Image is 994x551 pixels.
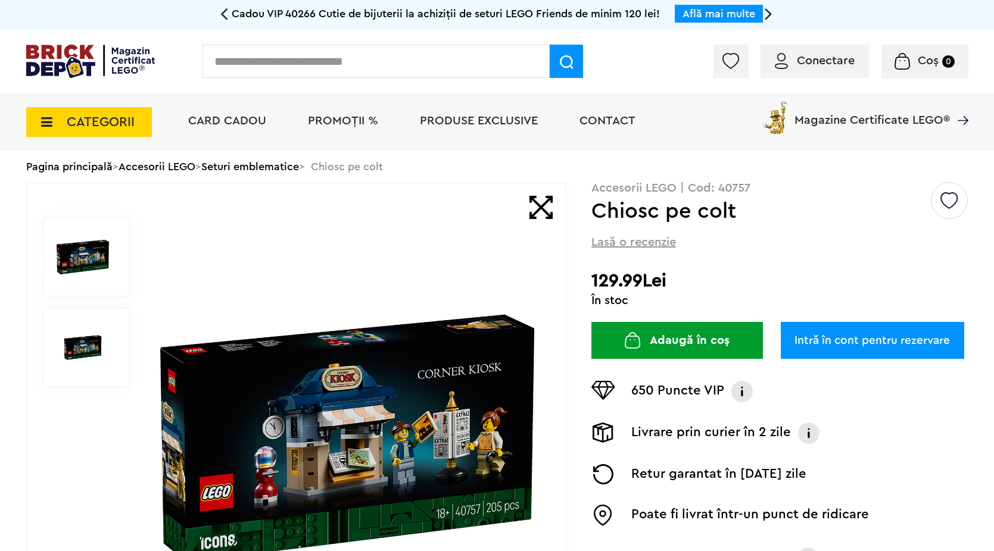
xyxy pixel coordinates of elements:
a: Produse exclusive [420,115,538,127]
img: Info VIP [730,381,754,402]
a: Card Cadou [188,115,266,127]
a: PROMOȚII % [308,115,378,127]
a: Află mai multe [683,8,755,19]
p: 650 Puncte VIP [631,381,724,402]
a: Magazine Certificate LEGO® [950,99,968,111]
img: Chiosc pe colt [56,321,110,374]
a: Pagina principală [26,161,113,172]
a: Conectare [775,55,855,67]
span: Conectare [797,55,855,67]
h1: Chiosc pe colt [591,201,930,222]
span: Magazine Certificate LEGO® [794,99,950,126]
small: 0 [942,55,955,68]
span: Cadou VIP 40266 Cutie de bijuterii la achiziții de seturi LEGO Friends de minim 120 lei! [232,8,660,19]
span: Lasă o recenzie [591,234,676,251]
img: Easybox [591,505,615,526]
a: Accesorii LEGO [119,161,195,172]
img: Info livrare prin curier [797,422,821,444]
a: Seturi emblematice [201,161,299,172]
button: Adaugă în coș [591,322,763,359]
div: > > > Chiosc pe colt [26,151,968,182]
p: Retur garantat în [DATE] zile [631,464,806,484]
img: Puncte VIP [591,381,615,400]
img: Livrare [591,422,615,443]
p: Accesorii LEGO | Cod: 40757 [591,182,968,194]
img: Chiosc pe colt [56,230,110,284]
span: Coș [918,55,939,67]
a: Contact [579,115,635,127]
div: În stoc [591,295,968,306]
a: Intră în cont pentru rezervare [781,322,964,359]
img: Returnare [591,464,615,484]
span: CATEGORII [67,115,135,129]
p: Livrare prin curier în 2 zile [631,422,791,444]
p: Poate fi livrat într-un punct de ridicare [631,505,869,526]
h2: 129.99Lei [591,270,968,292]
